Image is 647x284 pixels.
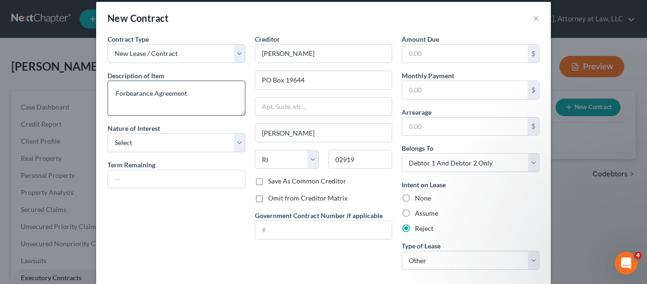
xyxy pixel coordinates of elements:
[528,118,539,136] div: $
[46,12,114,21] p: Active in the last 15m
[15,103,148,168] div: The court has added a new Credit Counseling Field that we need to update upon filing. Please remo...
[30,211,37,219] button: Gif picker
[255,44,393,63] input: Search creditor by name...
[255,98,392,116] input: Apt, Suite, etc...
[60,211,68,219] button: Start recording
[108,170,245,188] input: --
[27,5,42,20] img: Profile image for Katie
[255,124,392,142] input: Enter city...
[15,211,22,219] button: Emoji picker
[415,209,438,218] label: Assume
[402,34,439,44] label: Amount Due
[268,193,348,203] label: Omit from Creditor Matrix
[108,72,164,80] span: Description of Item
[528,81,539,99] div: $
[634,252,642,259] span: 4
[15,81,135,98] b: 🚨ATTN: [GEOGRAPHIC_DATA] of [US_STATE]
[162,208,178,223] button: Send a message…
[166,4,183,21] div: Close
[255,221,392,239] input: #
[402,45,528,63] input: 0.00
[255,211,383,220] label: Government Contract Number if applicable
[402,180,446,190] label: Intent on Lease
[108,34,149,44] label: Contract Type
[268,176,346,186] label: Save As Common Creditor
[45,211,53,219] button: Upload attachment
[108,11,169,25] div: New Contract
[615,252,638,275] iframe: Intercom live chat
[402,242,440,250] span: Type of Lease
[533,12,539,24] button: ×
[402,81,528,99] input: 0.00
[8,74,182,195] div: Katie says…
[8,74,155,174] div: 🚨ATTN: [GEOGRAPHIC_DATA] of [US_STATE]The court has added a new Credit Counseling Field that we n...
[15,176,90,182] div: [PERSON_NAME] • [DATE]
[6,4,24,22] button: go back
[108,160,155,170] label: Term Remaining
[402,71,454,81] label: Monthly Payment
[255,35,280,43] span: Creditor
[8,192,181,208] textarea: Message…
[328,150,392,169] input: Enter zip..
[402,144,433,152] span: Belongs To
[148,4,166,22] button: Home
[46,5,108,12] h1: [PERSON_NAME]
[402,118,528,136] input: 0.00
[255,71,392,89] input: Enter address...
[415,193,431,203] label: None
[415,224,433,233] label: Reject
[402,107,431,117] label: Arrearage
[528,45,539,63] div: $
[108,123,160,133] label: Nature of Interest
